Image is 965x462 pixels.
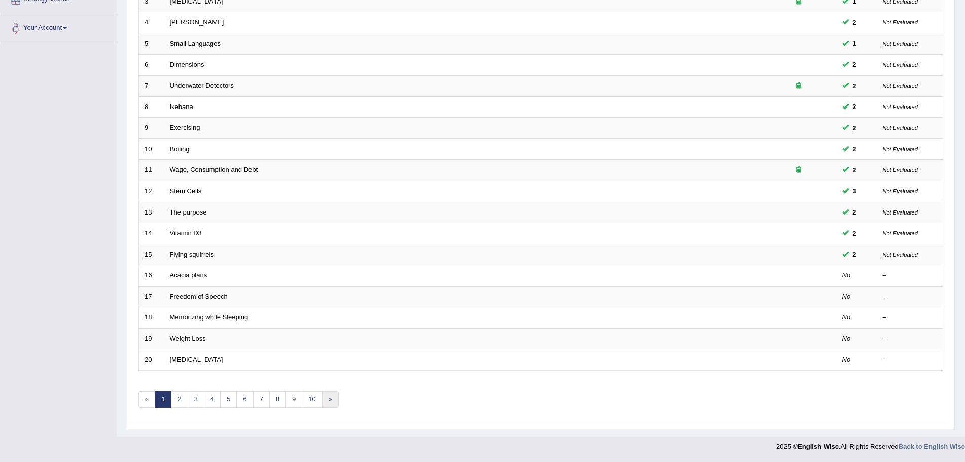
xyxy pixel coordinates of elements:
[849,123,861,133] span: You can still take this question
[170,229,202,237] a: Vitamin D3
[220,391,237,408] a: 5
[883,355,938,365] div: –
[139,96,164,118] td: 8
[883,41,918,47] small: Not Evaluated
[171,391,188,408] a: 2
[139,33,164,55] td: 5
[139,54,164,76] td: 6
[849,228,861,239] span: You can still take this question
[776,437,965,451] div: 2025 © All Rights Reserved
[883,104,918,110] small: Not Evaluated
[139,349,164,371] td: 20
[322,391,339,408] a: »
[883,230,918,236] small: Not Evaluated
[170,145,190,153] a: Boiling
[253,391,270,408] a: 7
[883,146,918,152] small: Not Evaluated
[170,166,258,173] a: Wage, Consumption and Debt
[170,293,228,300] a: Freedom of Speech
[188,391,204,408] a: 3
[170,18,224,26] a: [PERSON_NAME]
[849,81,861,91] span: You can still take this question
[849,144,861,154] span: You can still take this question
[766,165,831,175] div: Exam occurring question
[139,118,164,139] td: 9
[139,202,164,223] td: 13
[170,82,234,89] a: Underwater Detectors
[139,307,164,329] td: 18
[842,313,851,321] em: No
[170,187,202,195] a: Stem Cells
[170,103,193,111] a: Ikebana
[766,81,831,91] div: Exam occurring question
[170,61,204,68] a: Dimensions
[170,40,221,47] a: Small Languages
[883,62,918,68] small: Not Evaluated
[849,38,861,49] span: You can still take this question
[849,101,861,112] span: You can still take this question
[138,391,155,408] span: «
[842,356,851,363] em: No
[849,59,861,70] span: You can still take this question
[842,271,851,279] em: No
[883,83,918,89] small: Not Evaluated
[170,251,214,258] a: Flying squirrels
[139,223,164,244] td: 14
[849,165,861,175] span: You can still take this question
[139,160,164,181] td: 11
[883,125,918,131] small: Not Evaluated
[883,313,938,323] div: –
[883,188,918,194] small: Not Evaluated
[849,17,861,28] span: You can still take this question
[883,19,918,25] small: Not Evaluated
[899,443,965,450] a: Back to English Wise
[236,391,253,408] a: 6
[139,76,164,97] td: 7
[883,167,918,173] small: Not Evaluated
[883,271,938,280] div: –
[204,391,221,408] a: 4
[849,249,861,260] span: You can still take this question
[849,207,861,218] span: You can still take this question
[285,391,302,408] a: 9
[139,12,164,33] td: 4
[170,335,206,342] a: Weight Loss
[883,292,938,302] div: –
[139,328,164,349] td: 19
[139,138,164,160] td: 10
[883,209,918,216] small: Not Evaluated
[883,252,918,258] small: Not Evaluated
[155,391,171,408] a: 1
[170,124,200,131] a: Exercising
[842,335,851,342] em: No
[849,186,861,196] span: You can still take this question
[883,334,938,344] div: –
[798,443,840,450] strong: English Wise.
[1,14,116,40] a: Your Account
[269,391,286,408] a: 8
[139,181,164,202] td: 12
[170,356,223,363] a: [MEDICAL_DATA]
[170,313,248,321] a: Memorizing while Sleeping
[139,265,164,287] td: 16
[139,286,164,307] td: 17
[170,208,207,216] a: The purpose
[842,293,851,300] em: No
[139,244,164,265] td: 15
[170,271,207,279] a: Acacia plans
[302,391,322,408] a: 10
